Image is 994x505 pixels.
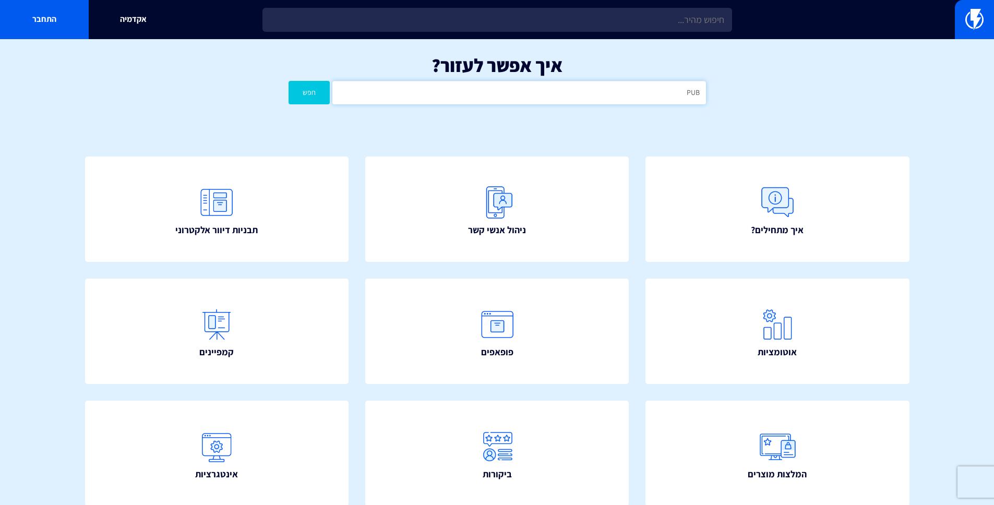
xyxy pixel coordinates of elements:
span: איך מתחילים? [751,223,804,237]
a: תבניות דיוור אלקטרוני [85,157,349,262]
span: המלצות מוצרים [748,467,807,481]
span: אינטגרציות [195,467,238,481]
a: פופאפים [365,279,629,384]
span: ניהול אנשי קשר [468,223,526,237]
span: ביקורות [483,467,512,481]
input: חיפוש [332,81,705,104]
button: חפש [289,81,330,104]
span: אוטומציות [758,345,797,359]
a: אוטומציות [645,279,909,384]
span: תבניות דיוור אלקטרוני [175,223,258,237]
h1: איך אפשר לעזור? [16,55,978,76]
a: קמפיינים [85,279,349,384]
a: איך מתחילים? [645,157,909,262]
a: ניהול אנשי קשר [365,157,629,262]
input: חיפוש מהיר... [262,8,732,32]
span: פופאפים [481,345,513,359]
span: קמפיינים [199,345,234,359]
